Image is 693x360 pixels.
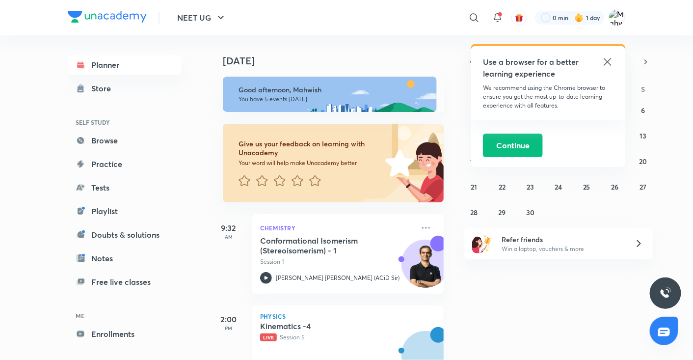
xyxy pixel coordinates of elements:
a: Browse [68,131,182,150]
p: Physics [260,313,436,319]
span: Live [260,333,277,341]
a: Company Logo [68,11,147,25]
abbr: September 20, 2025 [639,157,647,166]
img: feedback_image [352,124,444,202]
img: Avatar [402,245,449,292]
h6: SELF STUDY [68,114,182,131]
a: Tests [68,178,182,197]
img: Company Logo [68,11,147,23]
abbr: September 23, 2025 [527,182,534,192]
button: September 24, 2025 [551,179,566,194]
abbr: September 6, 2025 [641,106,645,115]
button: NEET UG [171,8,233,28]
h5: Conformational Isomerism (Stereoisomerism) - 1 [260,236,382,255]
h6: Refer friends [502,234,623,245]
img: referral [472,234,492,253]
button: September 14, 2025 [466,153,482,169]
h4: [DATE] [223,55,453,67]
h5: Kinematics -4 [260,321,382,331]
a: Enrollments [68,324,182,344]
p: You have 5 events [DATE] [239,95,428,103]
img: avatar [515,13,524,22]
a: Free live classes [68,272,182,292]
a: Practice [68,154,182,174]
button: September 29, 2025 [494,204,510,220]
p: [PERSON_NAME] [PERSON_NAME] (ACiD Sir) [276,274,400,282]
abbr: September 30, 2025 [526,208,534,217]
p: Your word will help make Unacademy better [239,159,382,167]
abbr: September 29, 2025 [499,208,506,217]
p: Session 5 [260,333,414,342]
img: afternoon [223,77,437,112]
button: September 21, 2025 [466,179,482,194]
abbr: September 14, 2025 [471,157,478,166]
abbr: September 22, 2025 [499,182,506,192]
button: September 20, 2025 [635,153,651,169]
abbr: September 28, 2025 [470,208,478,217]
button: September 7, 2025 [466,128,482,143]
button: September 26, 2025 [607,179,623,194]
h6: Good afternoon, Mahwish [239,85,428,94]
button: September 22, 2025 [494,179,510,194]
h5: 2:00 [209,313,248,325]
h5: 9:32 [209,222,248,234]
button: September 25, 2025 [579,179,594,194]
div: Store [91,83,117,94]
abbr: September 27, 2025 [640,182,646,192]
a: Planner [68,55,182,75]
p: We recommend using the Chrome browser to ensure you get the most up-to-date learning experience w... [483,83,613,110]
a: Doubts & solutions [68,225,182,245]
p: Win a laptop, vouchers & more [502,245,623,253]
img: Mahwish Fatima [609,9,625,26]
h6: ME [68,307,182,324]
button: September 27, 2025 [635,179,651,194]
p: PM [209,325,248,331]
h5: Use a browser for a better learning experience [483,56,581,80]
a: Playlist [68,201,182,221]
a: Store [68,79,182,98]
p: Chemistry [260,222,414,234]
button: September 6, 2025 [635,102,651,118]
abbr: September 26, 2025 [611,182,618,192]
a: Notes [68,249,182,268]
p: AM [209,234,248,240]
button: September 28, 2025 [466,204,482,220]
abbr: September 21, 2025 [471,182,477,192]
button: September 30, 2025 [523,204,538,220]
img: ttu [660,287,671,299]
button: September 23, 2025 [523,179,538,194]
abbr: September 25, 2025 [583,182,590,192]
abbr: Saturday [641,84,645,94]
abbr: September 13, 2025 [640,131,646,140]
h6: Give us your feedback on learning with Unacademy [239,139,382,157]
button: avatar [511,10,527,26]
button: Continue [483,134,543,157]
img: streak [574,13,584,23]
p: Session 1 [260,257,414,266]
button: September 13, 2025 [635,128,651,143]
abbr: September 24, 2025 [555,182,562,192]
